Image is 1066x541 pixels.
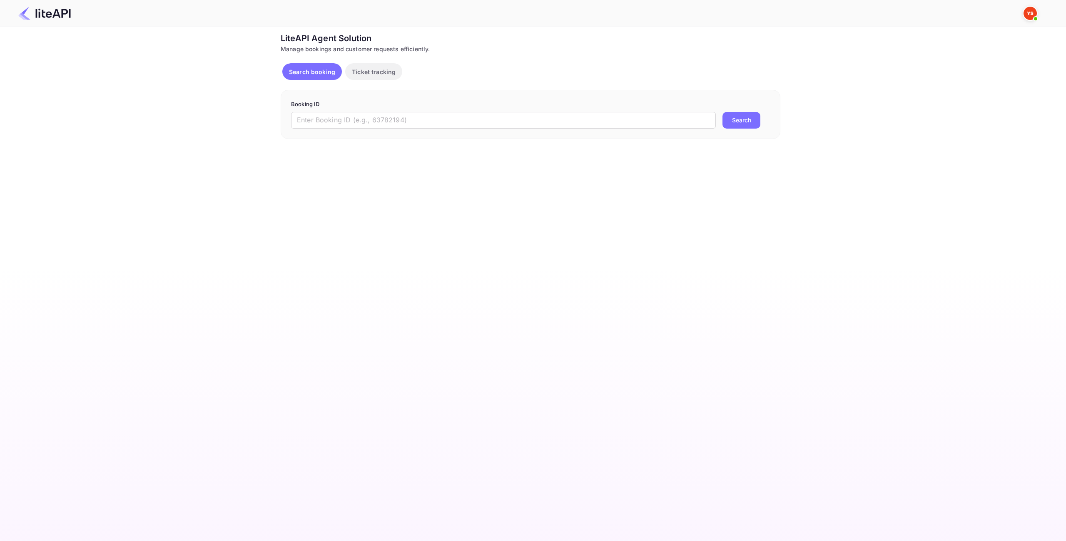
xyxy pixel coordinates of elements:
[291,112,716,129] input: Enter Booking ID (e.g., 63782194)
[289,67,335,76] p: Search booking
[722,112,760,129] button: Search
[352,67,396,76] p: Ticket tracking
[18,7,71,20] img: LiteAPI Logo
[1024,7,1037,20] img: Yandex Support
[281,45,780,53] div: Manage bookings and customer requests efficiently.
[291,100,770,109] p: Booking ID
[281,32,780,45] div: LiteAPI Agent Solution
